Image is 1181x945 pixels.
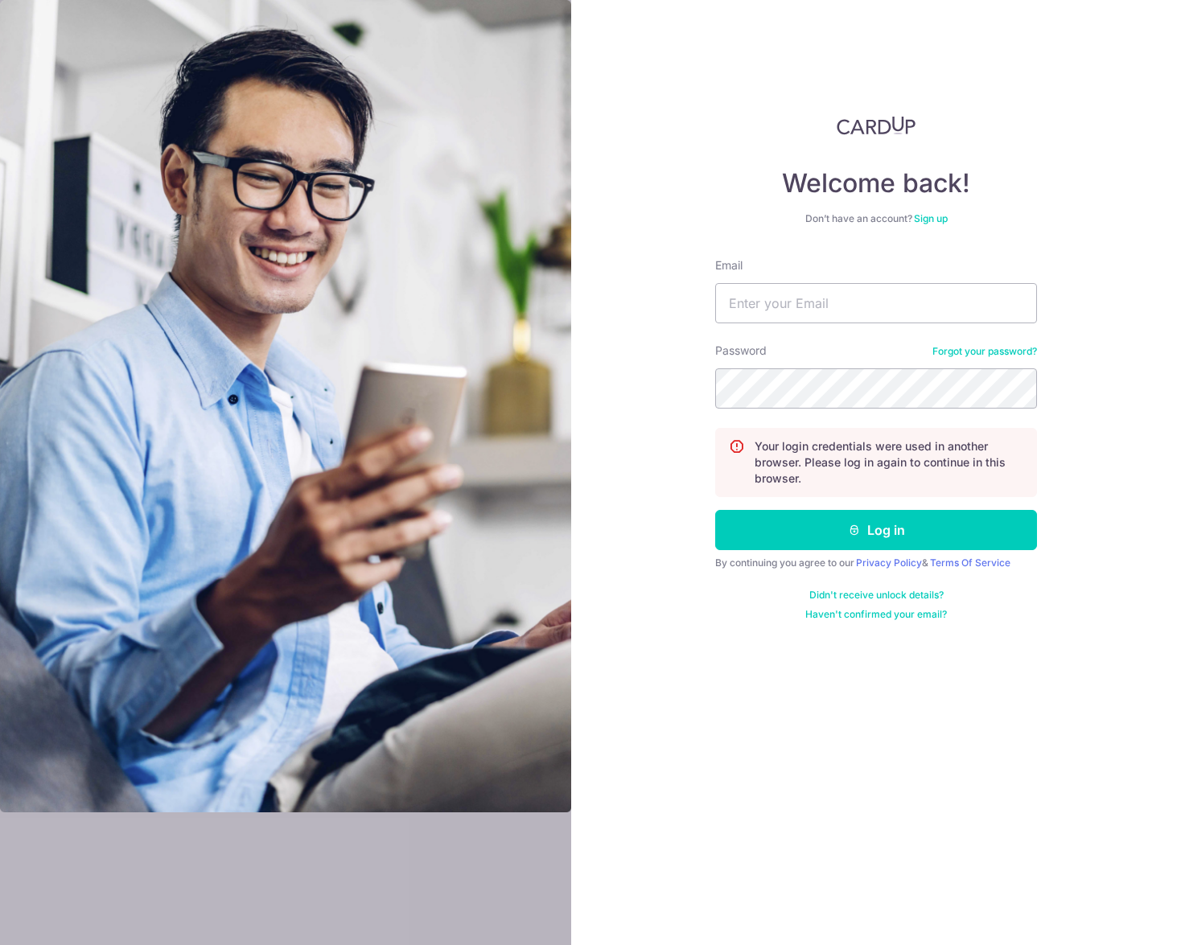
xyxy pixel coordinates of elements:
[755,438,1023,487] p: Your login credentials were used in another browser. Please log in again to continue in this brow...
[715,212,1037,225] div: Don’t have an account?
[930,557,1010,569] a: Terms Of Service
[715,167,1037,199] h4: Welcome back!
[932,345,1037,358] a: Forgot your password?
[715,510,1037,550] button: Log in
[809,589,944,602] a: Didn't receive unlock details?
[837,116,916,135] img: CardUp Logo
[715,557,1037,569] div: By continuing you agree to our &
[805,608,947,621] a: Haven't confirmed your email?
[715,257,743,273] label: Email
[715,283,1037,323] input: Enter your Email
[914,212,948,224] a: Sign up
[856,557,922,569] a: Privacy Policy
[715,343,767,359] label: Password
